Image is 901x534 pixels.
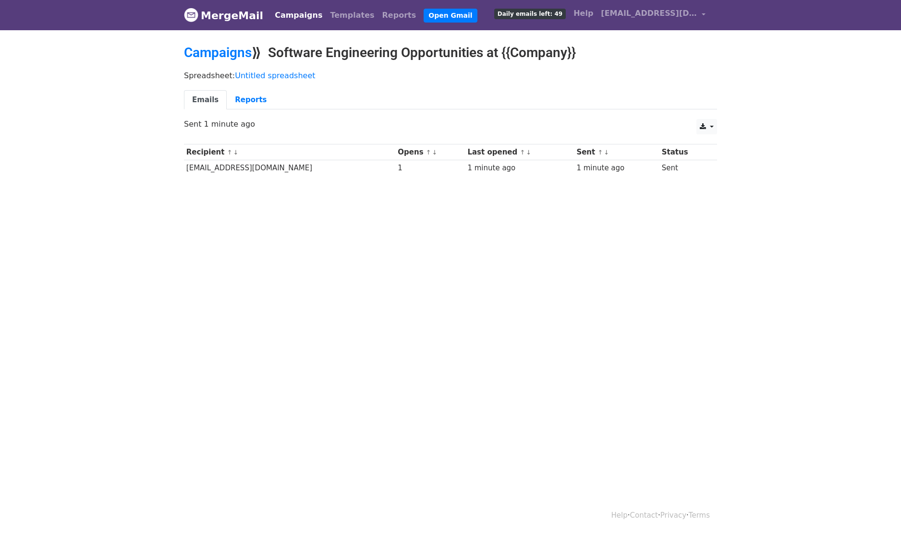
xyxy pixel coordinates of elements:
[601,8,697,19] span: [EMAIL_ADDRESS][DOMAIN_NAME]
[271,6,326,25] a: Campaigns
[184,119,717,129] p: Sent 1 minute ago
[490,4,570,23] a: Daily emails left: 49
[570,4,597,23] a: Help
[184,8,198,22] img: MergeMail logo
[184,5,263,25] a: MergeMail
[398,163,463,174] div: 1
[659,144,709,160] th: Status
[467,163,572,174] div: 1 minute ago
[227,149,232,156] a: ↑
[184,45,252,60] a: Campaigns
[432,149,438,156] a: ↓
[659,160,709,176] td: Sent
[227,90,275,110] a: Reports
[630,511,658,520] a: Contact
[520,149,525,156] a: ↑
[689,511,710,520] a: Terms
[526,149,531,156] a: ↓
[426,149,431,156] a: ↑
[611,511,628,520] a: Help
[326,6,378,25] a: Templates
[424,9,477,23] a: Open Gmail
[465,144,574,160] th: Last opened
[184,144,396,160] th: Recipient
[184,90,227,110] a: Emails
[597,149,603,156] a: ↑
[184,45,717,61] h2: ⟫ Software Engineering Opportunities at {{Company}}
[597,4,709,26] a: [EMAIL_ADDRESS][DOMAIN_NAME]
[604,149,609,156] a: ↓
[396,144,465,160] th: Opens
[235,71,315,80] a: Untitled spreadsheet
[576,163,657,174] div: 1 minute ago
[660,511,686,520] a: Privacy
[233,149,238,156] a: ↓
[184,71,717,81] p: Spreadsheet:
[378,6,420,25] a: Reports
[184,160,396,176] td: [EMAIL_ADDRESS][DOMAIN_NAME]
[574,144,659,160] th: Sent
[494,9,566,19] span: Daily emails left: 49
